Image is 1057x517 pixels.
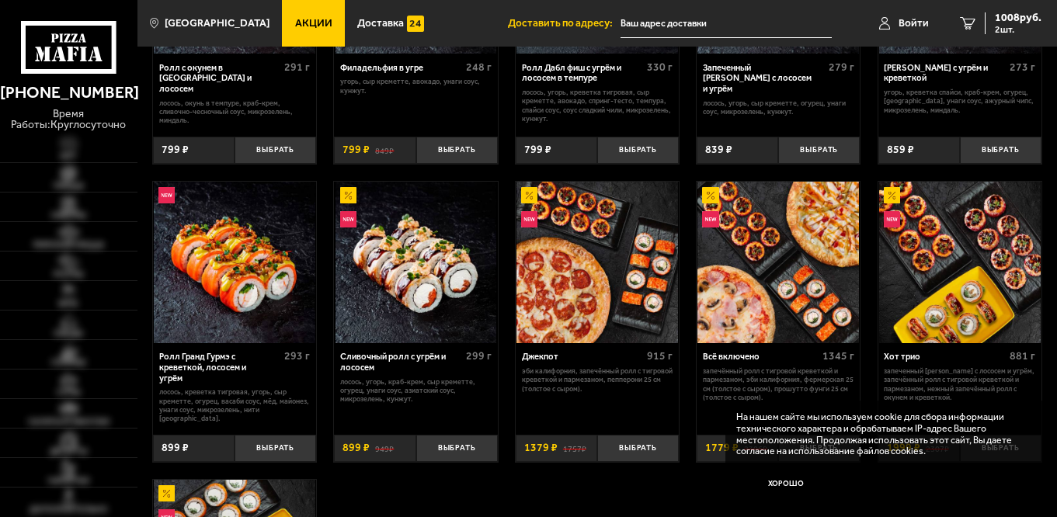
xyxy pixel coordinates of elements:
img: Новинка [702,211,718,227]
span: 799 ₽ [342,144,370,155]
s: 949 ₽ [375,442,394,453]
img: Новинка [340,211,356,227]
p: Запеченный [PERSON_NAME] с лососем и угрём, Запечённый ролл с тигровой креветкой и пармезаном, Не... [884,366,1035,401]
div: Ролл Дабл фиш с угрём и лососем в темпуре [522,63,644,84]
button: Выбрать [416,435,498,462]
span: 859 ₽ [887,144,914,155]
p: угорь, Сыр креметте, авокадо, унаги соус, кунжут. [340,77,492,95]
img: Всё включено [697,182,859,343]
span: 1008 руб. [995,12,1041,23]
button: Выбрать [597,435,679,462]
span: 248 г [466,61,492,74]
button: Хорошо [736,468,836,501]
input: Ваш адрес доставки [621,9,832,38]
img: Новинка [884,211,900,227]
p: лосось, угорь, креветка тигровая, Сыр креметте, авокадо, спринг-тесто, темпура, спайси соус, соус... [522,88,673,123]
span: 915 г [647,349,673,363]
span: Доставить по адресу: [508,18,621,29]
p: лосось, окунь в темпуре, краб-крем, сливочно-чесночный соус, микрозелень, миндаль. [159,99,311,125]
div: Сливочный ролл с угрём и лососем [340,352,462,373]
p: Запечённый ролл с тигровой креветкой и пармезаном, Эби Калифорния, Фермерская 25 см (толстое с сы... [703,366,854,401]
img: Акционный [158,485,175,501]
s: 849 ₽ [375,144,394,155]
a: АкционныйНовинкаХот трио [878,182,1041,343]
img: Сливочный ролл с угрём и лососем [336,182,497,343]
span: 899 ₽ [342,442,370,453]
div: Хот трио [884,352,1006,363]
span: Войти [899,18,929,29]
span: 2 шт. [995,25,1041,34]
span: Доставка [357,18,404,29]
span: 899 ₽ [162,442,189,453]
span: 839 ₽ [705,144,732,155]
s: 1757 ₽ [563,442,586,453]
button: Выбрать [416,137,498,164]
div: [PERSON_NAME] с угрём и креветкой [884,63,1006,84]
p: лосось, угорь, Сыр креметте, огурец, унаги соус, микрозелень, кунжут. [703,99,854,116]
div: Ролл Гранд Гурмэ с креветкой, лососем и угрём [159,352,281,383]
button: Выбрать [960,137,1041,164]
p: На нашем сайте мы используем cookie для сбора информации технического характера и обрабатываем IP... [736,411,1022,457]
span: 273 г [1010,61,1035,74]
img: Новинка [158,187,175,203]
span: 1379 ₽ [524,442,558,453]
span: 293 г [284,349,310,363]
span: 330 г [647,61,673,74]
a: АкционныйНовинкаВсё включено [697,182,860,343]
img: Акционный [340,187,356,203]
button: Выбрать [778,137,860,164]
span: 1779 ₽ [705,442,739,453]
span: 799 ₽ [524,144,551,155]
p: Эби Калифорния, Запечённый ролл с тигровой креветкой и пармезаном, Пепперони 25 см (толстое с сыр... [522,366,673,393]
img: Джекпот [516,182,678,343]
p: лосось, угорь, краб-крем, Сыр креметте, огурец, унаги соус, азиатский соус, микрозелень, кунжут. [340,377,492,404]
img: Акционный [702,187,718,203]
p: лосось, креветка тигровая, угорь, Сыр креметте, огурец, васаби соус, мёд, майонез, унаги соус, ми... [159,387,311,422]
span: 291 г [284,61,310,74]
img: Акционный [521,187,537,203]
a: АкционныйНовинкаСливочный ролл с угрём и лососем [334,182,497,343]
span: Акции [295,18,332,29]
p: угорь, креветка спайси, краб-крем, огурец, [GEOGRAPHIC_DATA], унаги соус, ажурный чипс, микрозеле... [884,88,1035,114]
div: Филадельфия в угре [340,63,462,74]
img: Ролл Гранд Гурмэ с креветкой, лососем и угрём [154,182,315,343]
div: Запеченный [PERSON_NAME] с лососем и угрём [703,63,825,95]
button: Выбрать [235,137,316,164]
a: АкционныйНовинкаДжекпот [516,182,679,343]
span: 279 г [829,61,854,74]
img: 15daf4d41897b9f0e9f617042186c801.svg [407,16,423,32]
img: Новинка [521,211,537,227]
span: 1345 г [822,349,854,363]
span: 799 ₽ [162,144,189,155]
div: Всё включено [703,352,819,363]
button: Выбрать [597,137,679,164]
a: НовинкаРолл Гранд Гурмэ с креветкой, лососем и угрём [153,182,316,343]
div: Ролл с окунем в [GEOGRAPHIC_DATA] и лососем [159,63,281,95]
img: Акционный [884,187,900,203]
span: 299 г [466,349,492,363]
img: Хот трио [879,182,1041,343]
div: Джекпот [522,352,644,363]
button: Выбрать [235,435,316,462]
span: 881 г [1010,349,1035,363]
span: [GEOGRAPHIC_DATA] [165,18,269,29]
